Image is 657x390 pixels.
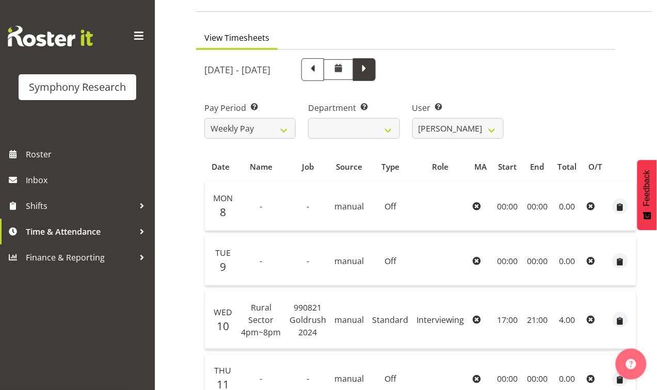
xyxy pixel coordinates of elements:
span: Interviewing [417,314,464,326]
span: Inbox [26,172,150,188]
span: manual [334,201,364,212]
span: Total [558,161,577,173]
div: Symphony Research [29,79,126,95]
label: User [412,102,504,114]
span: Roster [26,147,150,162]
span: - [260,201,263,212]
span: Start [499,161,517,173]
span: manual [334,314,364,326]
button: Feedback - Show survey [637,160,657,230]
label: Pay Period [204,102,296,114]
span: 990821 Goldrush 2024 [290,302,326,338]
span: Shifts [26,198,134,214]
td: Off [368,182,413,231]
td: 21:00 [523,291,552,349]
span: manual [334,255,364,267]
label: Department [308,102,399,114]
span: Wed [214,306,232,318]
span: manual [334,373,364,385]
td: 00:00 [523,182,552,231]
td: Standard [368,291,413,349]
span: Role [432,161,449,173]
span: Feedback [643,170,652,206]
span: 9 [220,259,226,274]
span: End [531,161,544,173]
span: - [260,255,263,267]
span: Date [212,161,230,173]
span: Thu [215,365,232,377]
td: Off [368,236,413,286]
img: help-xxl-2.png [626,359,636,369]
span: O/T [589,161,603,173]
span: Mon [213,192,233,204]
td: 00:00 [493,182,523,231]
span: - [307,373,309,385]
span: Time & Attendance [26,224,134,239]
span: 8 [220,205,226,219]
td: 4.00 [552,291,583,349]
span: 10 [217,319,229,333]
img: Rosterit website logo [8,26,93,46]
span: - [260,373,263,385]
span: Finance & Reporting [26,250,134,265]
span: - [307,255,309,267]
span: Tue [215,247,231,258]
td: 0.00 [552,182,583,231]
span: - [307,201,309,212]
span: Job [302,161,314,173]
span: Source [336,161,362,173]
span: View Timesheets [204,31,269,44]
td: 17:00 [493,291,523,349]
span: Name [250,161,273,173]
td: 00:00 [523,236,552,286]
td: 0.00 [552,236,583,286]
span: Rural Sector 4pm~8pm [242,302,281,338]
td: 00:00 [493,236,523,286]
span: MA [474,161,487,173]
h5: [DATE] - [DATE] [204,64,270,75]
span: Type [381,161,399,173]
